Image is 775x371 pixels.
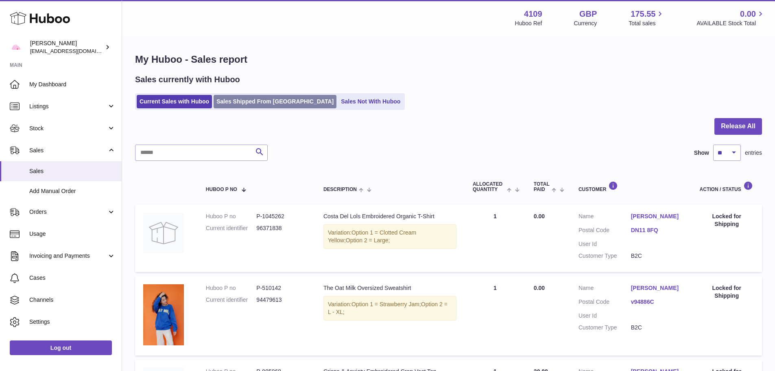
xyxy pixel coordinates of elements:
dt: Name [579,284,631,294]
div: Currency [574,20,597,27]
h2: Sales currently with Huboo [135,74,240,85]
a: [PERSON_NAME] [631,213,683,220]
div: Action / Status [700,181,754,192]
span: 0.00 [534,213,545,220]
span: Option 1 = Clotted Cream Yellow; [328,229,416,244]
span: Option 1 = Strawberry Jam; [351,301,421,307]
td: 1 [465,276,526,356]
span: 0.00 [740,9,756,20]
dd: B2C [631,324,683,331]
span: Description [323,187,357,192]
dd: P-510142 [256,284,307,292]
div: Costa Del Lols Embroidered Organic T-Shirt [323,213,456,220]
button: Release All [714,118,762,135]
span: ALLOCATED Quantity [473,182,505,192]
dt: Postal Code [579,226,631,236]
span: Listings [29,103,107,110]
span: Invoicing and Payments [29,252,107,260]
a: 0.00 AVAILABLE Stock Total [696,9,765,27]
div: Variation: [323,224,456,249]
dd: B2C [631,252,683,260]
dt: Customer Type [579,252,631,260]
img: no-photo.jpg [143,213,184,253]
span: Total paid [534,182,550,192]
span: Usage [29,230,116,238]
dd: 94479613 [256,296,307,304]
dt: User Id [579,312,631,320]
dt: User Id [579,240,631,248]
div: Locked for Shipping [700,213,754,228]
div: [PERSON_NAME] [30,40,103,55]
h1: My Huboo - Sales report [135,53,762,66]
dd: P-1045262 [256,213,307,220]
label: Show [694,149,709,157]
div: Locked for Shipping [700,284,754,300]
span: My Dashboard [29,81,116,88]
span: Sales [29,167,116,175]
span: Orders [29,208,107,216]
a: Log out [10,340,112,355]
a: Sales Not With Huboo [338,95,403,108]
div: The Oat Milk Oversized Sweatshirt [323,284,456,292]
div: Variation: [323,296,456,321]
span: Huboo P no [206,187,237,192]
span: Channels [29,296,116,304]
span: Settings [29,318,116,326]
span: 0.00 [534,285,545,291]
span: 175.55 [631,9,655,20]
strong: 4109 [524,9,542,20]
span: Sales [29,147,107,154]
a: DN11 8FQ [631,226,683,234]
span: Stock [29,125,107,132]
dt: Customer Type [579,324,631,331]
span: entries [745,149,762,157]
div: Customer [579,181,683,192]
span: Cases [29,274,116,282]
span: Total sales [629,20,665,27]
dt: Postal Code [579,298,631,308]
a: Sales Shipped From [GEOGRAPHIC_DATA] [214,95,336,108]
span: Option 2 = Large; [346,237,390,244]
a: 175.55 Total sales [629,9,665,27]
dt: Huboo P no [206,213,257,220]
span: [EMAIL_ADDRESS][DOMAIN_NAME] [30,48,120,54]
dt: Name [579,213,631,222]
strong: GBP [579,9,597,20]
dt: Huboo P no [206,284,257,292]
dt: Current identifier [206,296,257,304]
a: v94886C [631,298,683,306]
span: AVAILABLE Stock Total [696,20,765,27]
dt: Current identifier [206,224,257,232]
img: internalAdmin-4109@internal.huboo.com [10,41,22,53]
span: Add Manual Order [29,187,116,195]
div: Huboo Ref [515,20,542,27]
span: Option 2 = L - XL; [328,301,448,315]
td: 1 [465,204,526,272]
img: LIMPETSTORESS22_PORTIAMAAEHUNT19.jpg [143,284,184,345]
dd: 96371838 [256,224,307,232]
a: [PERSON_NAME] [631,284,683,292]
a: Current Sales with Huboo [137,95,212,108]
